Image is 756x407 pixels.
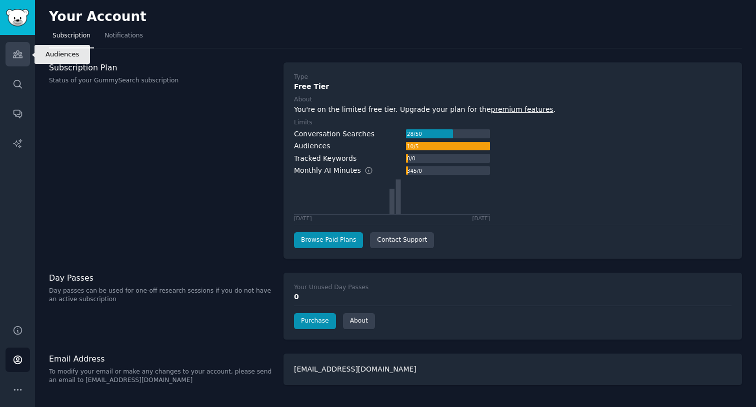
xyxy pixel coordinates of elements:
[49,287,273,304] p: Day passes can be used for one-off research sessions if you do not have an active subscription
[104,31,143,40] span: Notifications
[294,283,368,292] div: Your Unused Day Passes
[49,368,273,385] p: To modify your email or make any changes to your account, please send an email to [EMAIL_ADDRESS]...
[6,9,29,26] img: GummySearch logo
[52,31,90,40] span: Subscription
[472,215,490,222] div: [DATE]
[294,104,731,115] div: You're on the limited free tier. Upgrade your plan for the .
[294,141,330,151] div: Audiences
[406,129,423,138] div: 28 / 50
[294,292,731,302] div: 0
[283,354,742,385] div: [EMAIL_ADDRESS][DOMAIN_NAME]
[49,354,273,364] h3: Email Address
[294,232,363,248] a: Browse Paid Plans
[49,9,146,25] h2: Your Account
[406,166,423,175] div: 345 / 0
[294,165,383,176] div: Monthly AI Minutes
[294,81,731,92] div: Free Tier
[49,28,94,48] a: Subscription
[406,154,416,163] div: 0 / 0
[294,313,336,329] a: Purchase
[101,28,146,48] a: Notifications
[294,215,312,222] div: [DATE]
[343,313,375,329] a: About
[294,73,308,82] div: Type
[294,129,374,139] div: Conversation Searches
[294,118,312,127] div: Limits
[491,105,553,113] a: premium features
[294,153,356,164] div: Tracked Keywords
[406,142,419,151] div: 10 / 5
[370,232,434,248] a: Contact Support
[294,95,312,104] div: About
[49,76,273,85] p: Status of your GummySearch subscription
[49,62,273,73] h3: Subscription Plan
[49,273,273,283] h3: Day Passes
